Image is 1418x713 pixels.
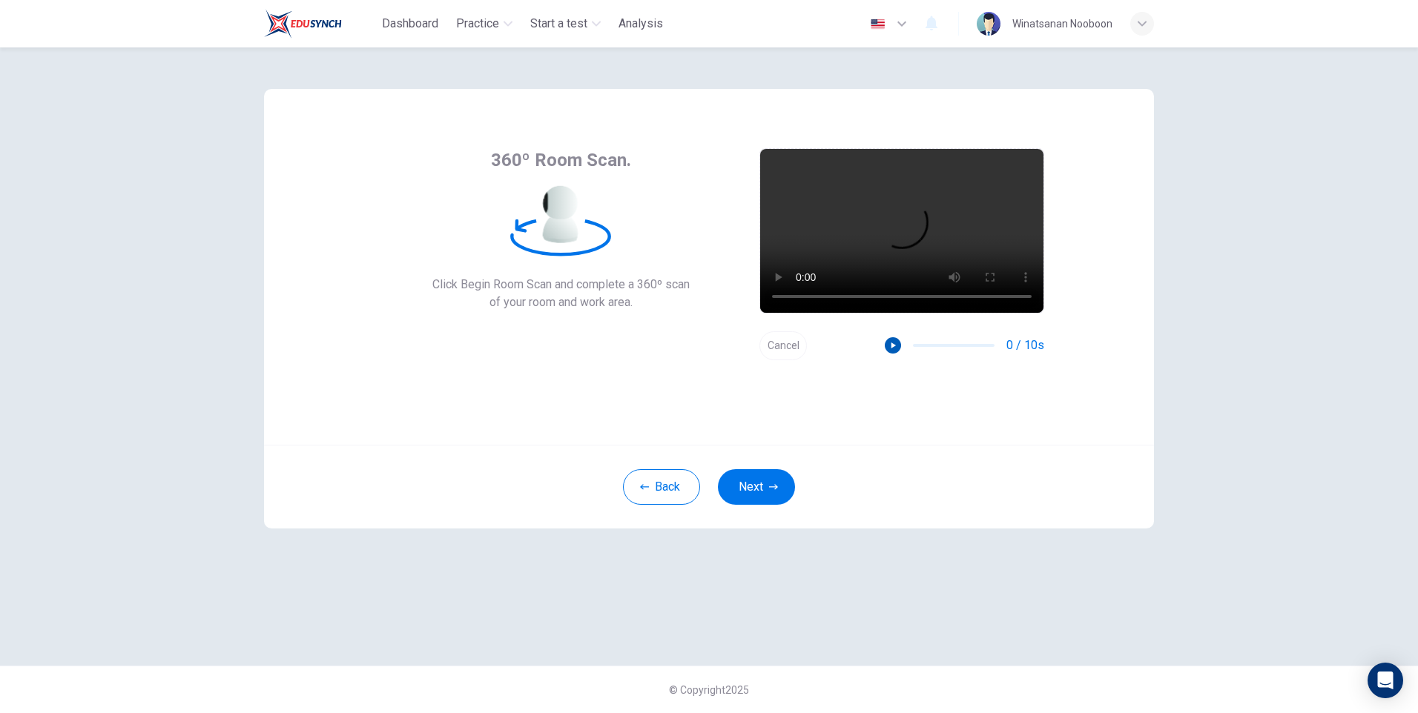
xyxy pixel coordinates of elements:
[619,15,663,33] span: Analysis
[977,12,1000,36] img: Profile picture
[868,19,887,30] img: en
[432,276,690,294] span: Click Begin Room Scan and complete a 360º scan
[530,15,587,33] span: Start a test
[432,294,690,311] span: of your room and work area.
[1012,15,1112,33] div: Winatsanan Nooboon
[491,148,631,172] span: 360º Room Scan.
[613,10,669,37] button: Analysis
[1006,336,1044,354] span: 0 / 10s
[264,9,342,39] img: Train Test logo
[1368,663,1403,698] div: Open Intercom Messenger
[450,10,518,37] button: Practice
[376,10,444,37] button: Dashboard
[456,15,499,33] span: Practice
[382,15,438,33] span: Dashboard
[623,469,700,505] button: Back
[524,10,607,37] button: Start a test
[718,469,795,505] button: Next
[669,684,749,696] span: © Copyright 2025
[759,331,807,360] button: Cancel
[264,9,376,39] a: Train Test logo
